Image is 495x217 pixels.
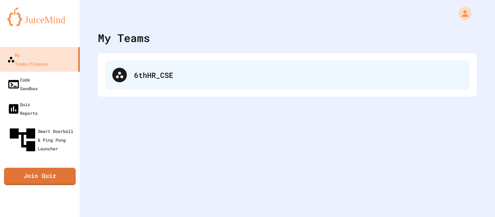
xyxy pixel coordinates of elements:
img: logo-orange.svg [7,7,72,26]
div: Code Sandbox [7,75,38,93]
div: 6thHR_CSE [134,70,462,80]
div: Quiz Reports [7,100,38,117]
div: My Teams [98,30,150,46]
div: My Teams/Classes [7,51,48,68]
div: 6thHR_CSE [105,60,470,89]
div: Smart Doorbell & Ping Pong Launcher [7,125,77,155]
a: Join Quiz [4,168,76,185]
div: My Account [451,5,473,22]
